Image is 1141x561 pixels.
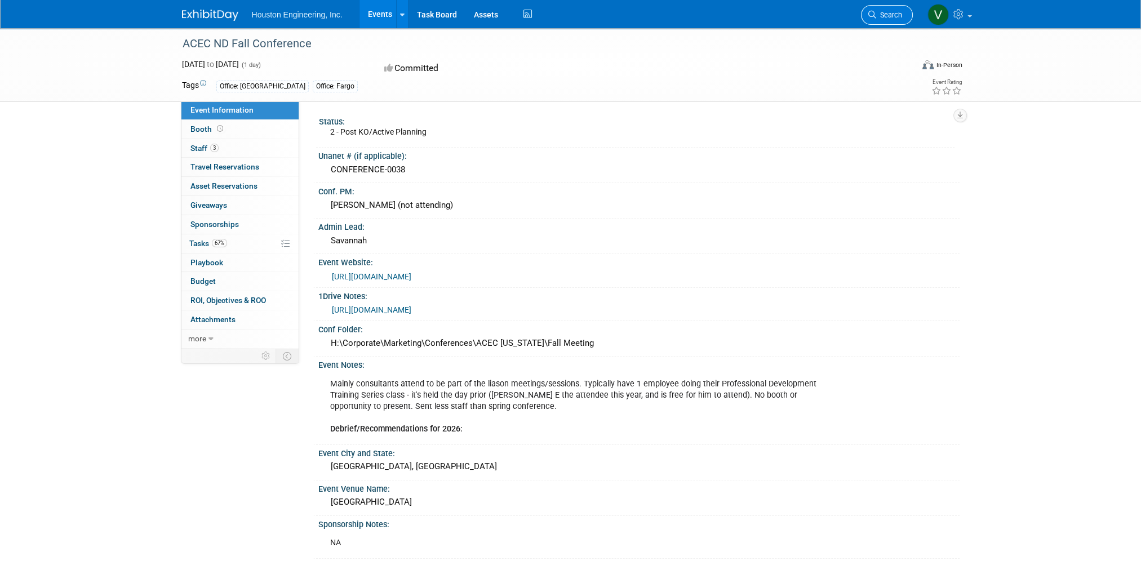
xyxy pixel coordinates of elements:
span: to [205,60,216,69]
div: Admin Lead: [318,219,960,233]
div: Status: [319,113,954,127]
div: Event Rating [931,79,961,85]
a: Budget [181,272,299,291]
a: [URL][DOMAIN_NAME] [332,272,411,281]
td: Personalize Event Tab Strip [256,349,276,363]
div: Event City and State: [318,445,960,459]
a: more [181,330,299,348]
a: Staff3 [181,139,299,158]
td: Toggle Event Tabs [276,349,299,363]
span: 2 - Post KO/Active Planning [330,127,427,136]
div: Conf Folder: [318,321,960,335]
div: Committed [381,59,630,78]
span: Houston Engineering, Inc. [252,10,343,19]
a: Giveaways [181,196,299,215]
div: Event Venue Name: [318,480,960,495]
img: ExhibitDay [182,10,238,21]
div: Office: [GEOGRAPHIC_DATA] [216,81,309,92]
div: Event Notes: [318,357,960,371]
div: Mainly consultants attend to be part of the liason meetings/sessions. Typically have 1 employee d... [322,373,834,440]
div: [GEOGRAPHIC_DATA], [GEOGRAPHIC_DATA] [327,458,951,475]
span: (1 day) [241,61,261,69]
span: Playbook [190,258,223,267]
div: Office: Fargo [313,81,358,92]
span: Travel Reservations [190,162,259,171]
a: ROI, Objectives & ROO [181,291,299,310]
a: Asset Reservations [181,177,299,195]
a: [URL][DOMAIN_NAME] [332,305,411,314]
div: Event Website: [318,254,960,268]
span: Tasks [189,239,227,248]
b: Debrief/Recommendations for 2026: [330,424,463,434]
div: NA [322,532,834,554]
span: 67% [212,239,227,247]
span: Giveaways [190,201,227,210]
a: Attachments [181,310,299,329]
td: Tags [182,79,206,92]
div: Unanet # (if applicable): [318,148,960,162]
span: more [188,334,206,343]
div: CONFERENCE-0038 [327,161,951,179]
span: Event Information [190,105,254,114]
span: [DATE] [DATE] [182,60,239,69]
div: Conf. PM: [318,183,960,197]
span: Attachments [190,315,236,324]
a: Search [861,5,913,25]
div: Savannah [327,232,951,250]
div: H:\Corporate\Marketing\Conferences\ACEC [US_STATE]\Fall Meeting [327,335,951,352]
span: Staff [190,144,219,153]
span: Search [876,11,902,19]
div: ACEC ND Fall Conference [179,34,896,54]
div: Sponsorship Notes: [318,516,960,530]
span: Booth not reserved yet [215,124,225,133]
a: Travel Reservations [181,158,299,176]
div: Event Format [846,59,962,75]
a: Event Information [181,101,299,119]
a: Playbook [181,253,299,272]
img: Format-Inperson.png [922,60,934,69]
span: ROI, Objectives & ROO [190,296,266,305]
span: Budget [190,277,216,286]
div: [PERSON_NAME] (not attending) [327,197,951,214]
a: Sponsorships [181,215,299,234]
a: Booth [181,120,299,139]
span: Sponsorships [190,220,239,229]
img: Vanessa Hove [927,4,949,25]
div: [GEOGRAPHIC_DATA] [327,493,951,511]
a: Tasks67% [181,234,299,253]
span: 3 [210,144,219,152]
span: Booth [190,124,225,133]
div: 1Drive Notes: [318,288,960,302]
div: In-Person [935,61,962,69]
span: Asset Reservations [190,181,257,190]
